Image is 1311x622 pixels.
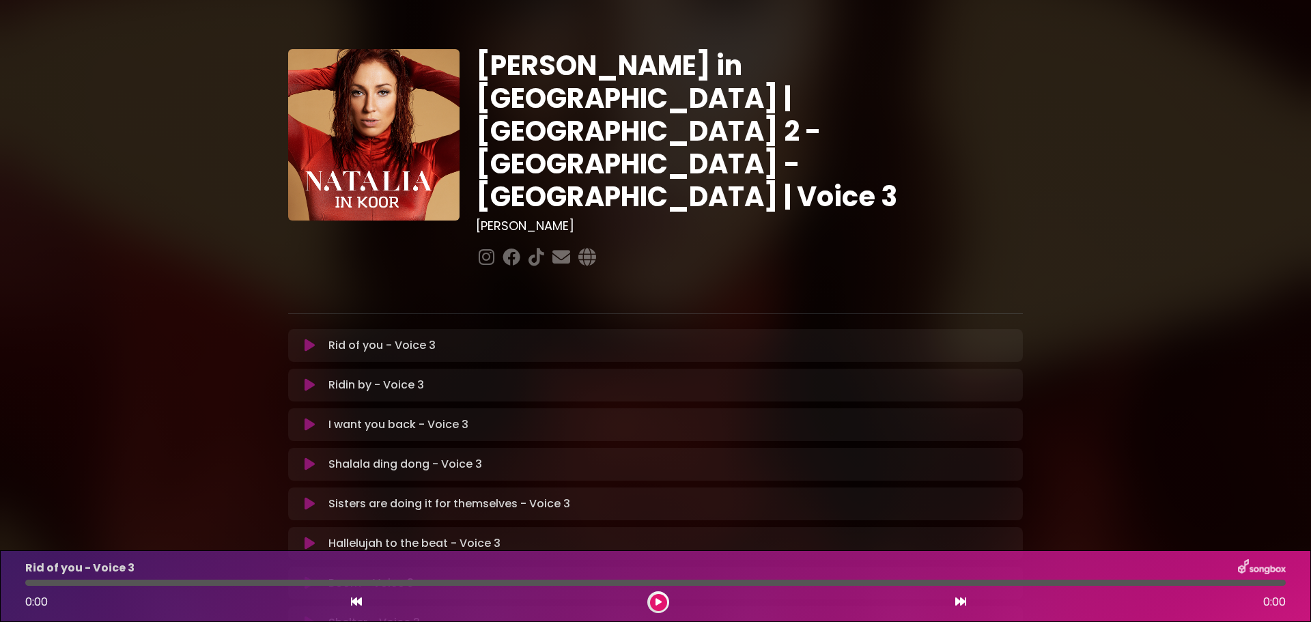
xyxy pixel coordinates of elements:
span: 0:00 [1263,594,1286,610]
p: Sisters are doing it for themselves - Voice 3 [328,496,570,512]
img: songbox-logo-white.png [1238,559,1286,577]
p: Shalala ding dong - Voice 3 [328,456,482,472]
h1: [PERSON_NAME] in [GEOGRAPHIC_DATA] | [GEOGRAPHIC_DATA] 2 - [GEOGRAPHIC_DATA] - [GEOGRAPHIC_DATA] ... [476,49,1023,213]
p: Rid of you - Voice 3 [328,337,436,354]
h3: [PERSON_NAME] [476,218,1023,234]
img: YTVS25JmS9CLUqXqkEhs [288,49,460,221]
span: 0:00 [25,594,48,610]
p: Rid of you - Voice 3 [25,560,135,576]
p: Hallelujah to the beat - Voice 3 [328,535,501,552]
p: Ridin by - Voice 3 [328,377,424,393]
p: I want you back - Voice 3 [328,416,468,433]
